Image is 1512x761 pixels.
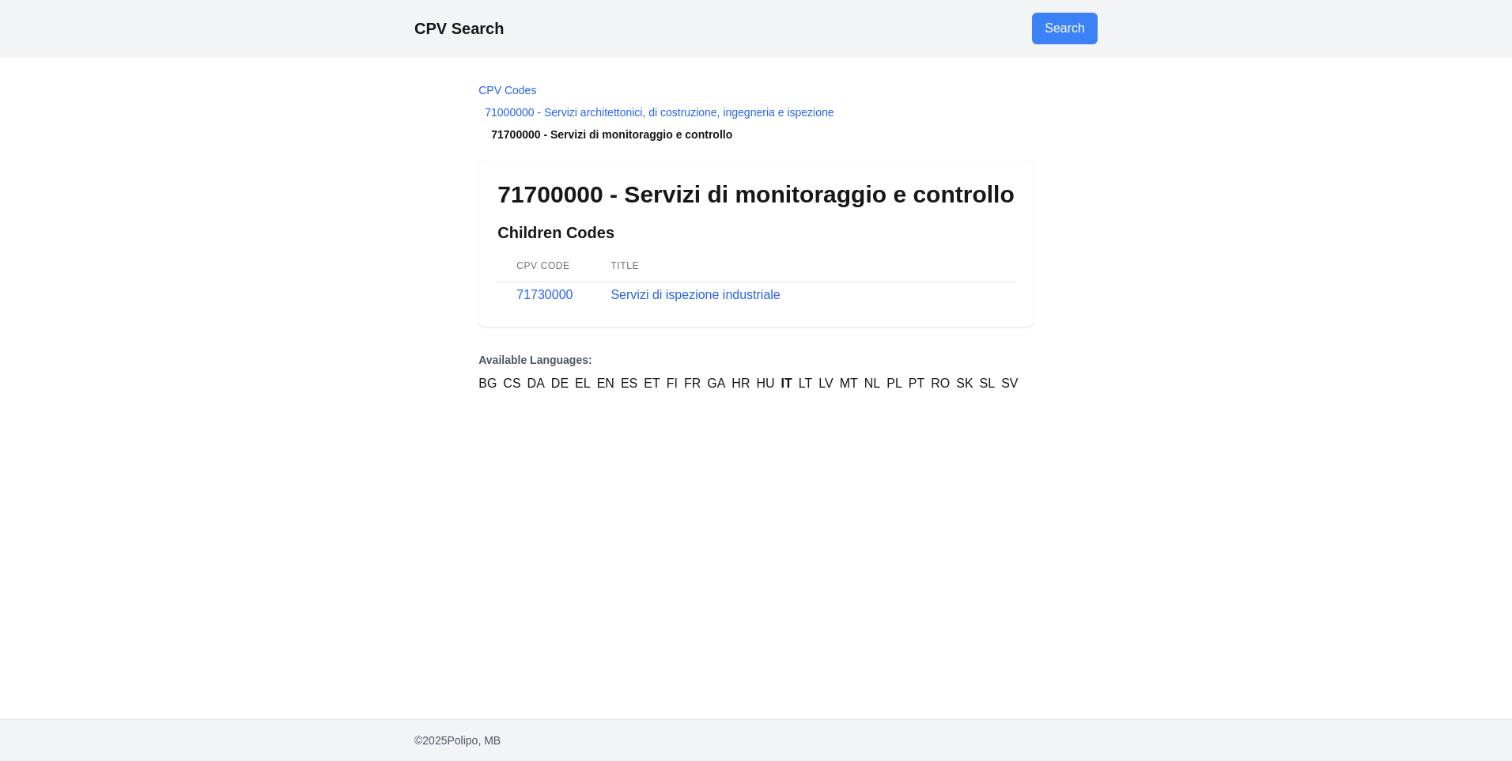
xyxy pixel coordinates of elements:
[575,374,591,393] a: EL
[478,127,1034,142] li: 71700000 - Servizi di monitoraggio e controllo
[478,82,1034,142] nav: Breadcrumb
[707,374,725,393] a: GA
[621,374,637,393] a: ES
[684,374,701,393] a: FR
[497,221,1015,244] h2: Children Codes
[478,352,1034,368] p: Available Languages:
[551,374,569,393] a: DE
[414,20,504,37] a: CPV Search
[781,374,792,393] a: IT
[840,374,858,393] a: MT
[864,374,880,393] a: NL
[478,352,1034,393] nav: Language Versions
[644,374,660,393] a: ET
[909,374,924,393] a: PT
[886,374,902,393] a: PL
[756,374,774,393] a: HU
[818,374,833,393] a: LV
[980,374,996,393] a: SL
[503,374,520,393] a: CS
[931,374,950,393] a: RO
[527,374,545,393] a: DA
[478,374,497,393] a: BG
[731,374,750,393] a: HR
[478,84,536,97] a: CPV Codes
[592,250,1014,282] th: Title
[1032,13,1098,44] a: Go to search
[956,374,973,393] a: SK
[1001,374,1018,393] a: SV
[497,180,1015,209] h1: 71700000 - Servizi di monitoraggio e controllo
[414,733,1098,748] p: © 2025 Polipo, MB
[497,250,592,282] th: CPV Code
[799,374,812,393] a: LT
[597,374,614,393] a: EN
[667,374,678,393] a: FI
[610,288,780,301] a: Servizi di ispezione industriale
[485,106,833,119] a: 71000000 - Servizi architettonici, di costruzione, ingegneria e ispezione
[516,288,573,301] a: 71730000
